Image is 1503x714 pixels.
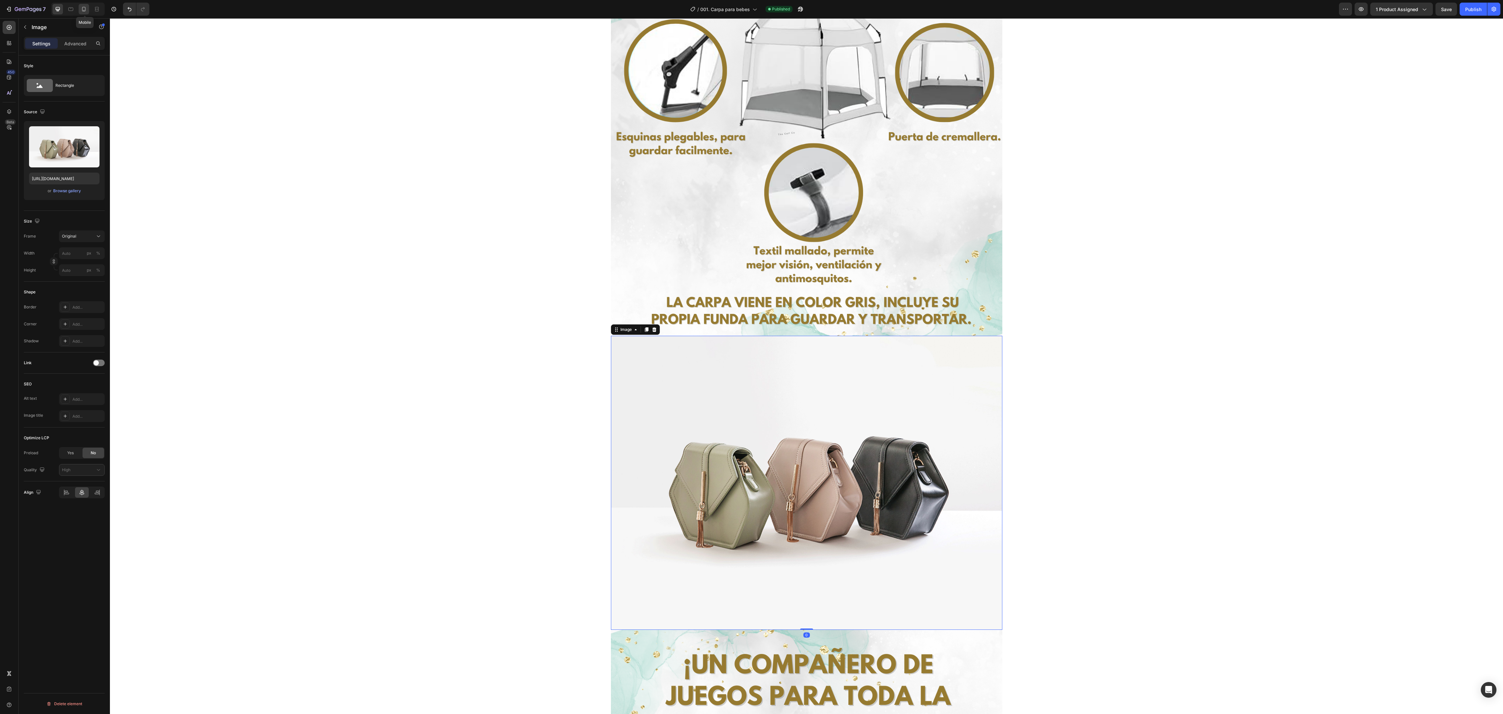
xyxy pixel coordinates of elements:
[1435,3,1457,16] button: Save
[59,264,105,276] input: px%
[67,450,74,456] span: Yes
[96,267,100,273] div: %
[700,6,750,13] span: 001. Carpa para bebes
[24,360,32,366] div: Link
[29,126,99,167] img: preview-image
[24,699,105,709] button: Delete element
[1460,3,1487,16] button: Publish
[24,108,46,116] div: Source
[24,381,32,387] div: SEO
[96,250,100,256] div: %
[24,412,43,418] div: Image title
[772,6,790,12] span: Published
[6,70,16,75] div: 450
[1376,6,1418,13] span: 1 product assigned
[24,488,42,497] div: Align
[24,321,37,327] div: Corner
[29,173,99,184] input: https://example.com/image.jpg
[32,23,87,31] p: Image
[110,18,1503,714] iframe: Design area
[24,450,38,456] div: Preload
[72,413,103,419] div: Add...
[91,450,96,456] span: No
[1465,6,1481,13] div: Publish
[123,3,149,16] div: Undo/Redo
[48,187,52,195] span: or
[87,267,91,273] div: px
[55,78,95,93] div: Rectangle
[1370,3,1433,16] button: 1 product assigned
[3,3,49,16] button: 7
[87,250,91,256] div: px
[85,266,93,274] button: %
[32,40,51,47] p: Settings
[59,247,105,259] input: px%
[693,614,700,619] div: 0
[24,289,36,295] div: Shape
[46,700,82,708] div: Delete element
[24,396,37,401] div: Alt text
[24,466,46,474] div: Quality
[24,304,37,310] div: Border
[697,6,699,13] span: /
[85,249,93,257] button: %
[62,233,76,239] span: Original
[72,304,103,310] div: Add...
[24,267,36,273] label: Height
[5,119,16,125] div: Beta
[94,266,102,274] button: px
[72,321,103,327] div: Add...
[94,249,102,257] button: px
[43,5,46,13] p: 7
[53,188,81,194] button: Browse gallery
[24,435,49,441] div: Optimize LCP
[1441,7,1452,12] span: Save
[1481,682,1496,698] div: Open Intercom Messenger
[24,63,33,69] div: Style
[72,396,103,402] div: Add...
[72,338,103,344] div: Add...
[509,308,523,314] div: Image
[24,233,36,239] label: Frame
[64,40,86,47] p: Advanced
[24,250,35,256] label: Width
[24,338,39,344] div: Shadow
[59,230,105,242] button: Original
[24,217,41,226] div: Size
